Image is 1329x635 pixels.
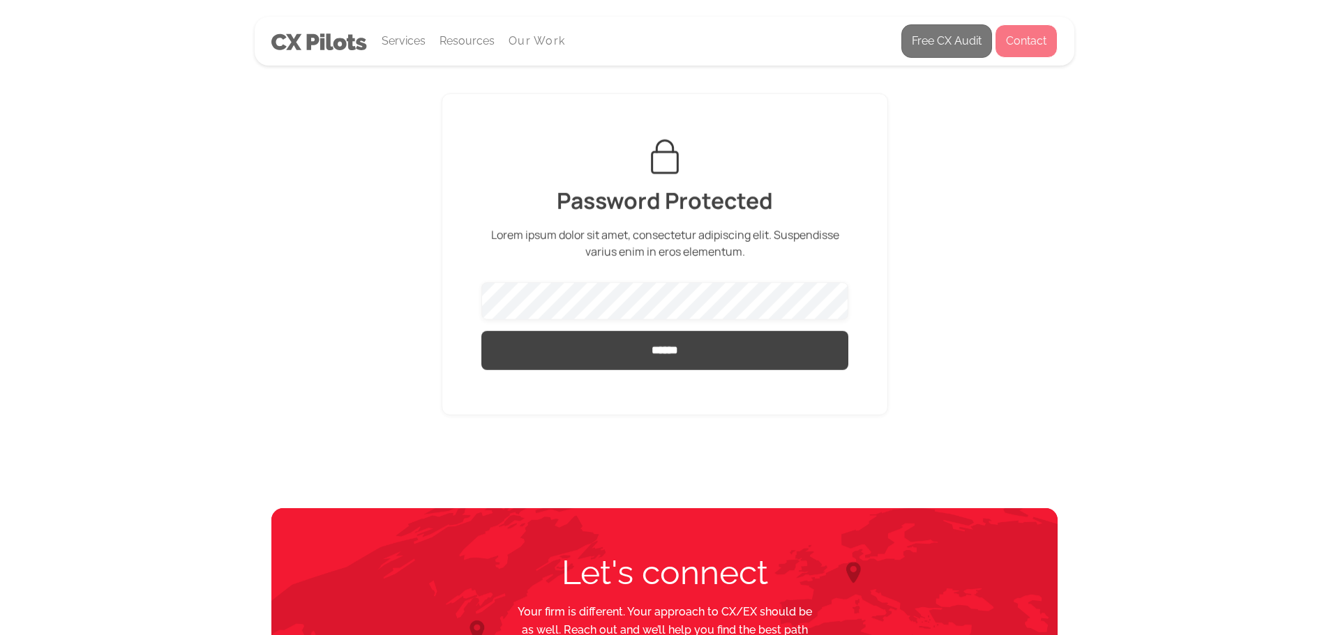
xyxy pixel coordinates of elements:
[481,227,848,260] p: Lorem ipsum dolor sit amet, consectetur adipiscing elit. Suspendisse varius enim in eros elementum.
[440,17,495,65] div: Resources
[440,31,495,51] div: Resources
[481,186,848,215] h1: Password Protected
[647,139,683,175] img: Sign In - Writelogy X Webflow Template
[995,24,1058,58] a: Contact
[382,17,426,65] div: Services
[509,35,565,47] a: Our Work
[901,24,992,58] a: Free CX Audit
[488,553,842,592] h2: Let's connect
[442,88,888,410] form: Email Form
[382,31,426,51] div: Services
